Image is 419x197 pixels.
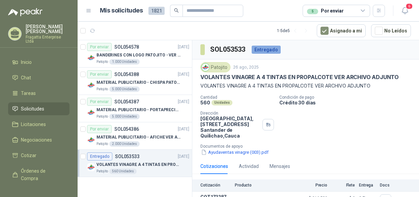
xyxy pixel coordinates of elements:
p: SOL053533 [115,154,140,159]
p: MATERIAL PUBLICITARIO - PORTAPRECIOS VER ADJUNTO [96,107,180,113]
h1: Mis solicitudes [100,6,143,16]
img: Company Logo [87,136,95,144]
p: Patojito [96,87,108,92]
p: [DATE] [178,153,189,160]
div: Cotizaciones [200,163,228,170]
span: Solicitudes [21,105,44,113]
p: Flete [331,183,355,188]
div: 5 [307,9,318,14]
span: search [174,8,179,13]
img: Company Logo [87,54,95,62]
div: 2.000 Unidades [109,141,140,147]
div: 1.000 Unidades [109,59,140,65]
img: Company Logo [87,108,95,117]
p: Entrega [359,183,376,188]
div: Actividad [239,163,259,170]
span: Chat [21,74,31,81]
div: Entregado [252,46,281,54]
p: 26 ago, 2025 [233,64,259,71]
img: Company Logo [202,64,209,71]
p: Producto [235,183,289,188]
img: Company Logo [87,81,95,89]
p: [DATE] [178,126,189,132]
div: Mensajes [270,163,290,170]
p: [DATE] [178,99,189,105]
div: Por enviar [87,70,112,78]
div: Por enviar [87,125,112,133]
div: Unidades [212,100,232,105]
p: MATERIAL PUBLICITARIO - CHISPA PATOJITO VER ADJUNTO [96,79,180,86]
button: Asignado a mi [317,24,366,37]
div: Por enviar [87,98,112,106]
button: No Leídos [371,24,411,37]
a: Licitaciones [8,118,69,131]
p: Documentos de apoyo [200,144,416,149]
p: Patojito [96,59,108,65]
p: SOL054578 [114,45,139,49]
img: Company Logo [87,163,95,171]
button: 6 [399,5,411,17]
div: Entregado [87,152,112,161]
div: Por enviar [87,43,112,51]
p: Cotización [200,183,231,188]
span: Órdenes de Compra [21,167,63,182]
div: 1 - 5 de 5 [277,25,311,36]
p: Fragatta Enterprise Ltda [26,35,69,43]
p: Patojito [96,169,108,174]
p: Dirección [200,111,260,116]
p: MATERIAL PUBLICITARIO - AFICHE VER ADJUNTO [96,134,180,141]
span: 6 [406,3,413,9]
img: Logo peakr [8,8,43,16]
p: [PERSON_NAME] [PERSON_NAME] [26,24,69,34]
p: [GEOGRAPHIC_DATA], [STREET_ADDRESS] Santander de Quilichao , Cauca [200,116,260,139]
p: Docs [380,183,393,188]
p: Condición de pago [279,95,416,100]
a: Órdenes de Compra [8,165,69,185]
div: Por enviar [307,7,344,15]
span: Licitaciones [21,121,46,128]
div: Patojito [200,62,230,72]
p: Precio [294,183,327,188]
a: Solicitudes [8,102,69,115]
a: Chat [8,71,69,84]
p: Cantidad [200,95,274,100]
p: Patojito [96,114,108,119]
span: Inicio [21,58,32,66]
button: Ayudaventas vinagre (003).pdf [200,149,269,156]
p: SOL054386 [114,127,139,131]
span: Cotizar [21,152,36,159]
span: Negociaciones [21,136,52,144]
a: Negociaciones [8,133,69,146]
p: VOLANTES VINAGRE A 4 TINTAS EN PROPALCOTE VER ARCHIVO ADJUNTO [200,74,399,81]
h3: SOL053533 [210,44,246,55]
p: Patojito [96,141,108,147]
div: 560 Unidades [109,169,137,174]
a: Por enviarSOL054387[DATE] Company LogoMATERIAL PUBLICITARIO - PORTAPRECIOS VER ADJUNTOPatojito5.0... [78,95,192,122]
a: Por enviarSOL054578[DATE] Company LogoBANDERINES CON LOGO PATOJITO - VER DOC ADJUNTOPatojito1.000... [78,40,192,68]
a: Inicio [8,56,69,69]
div: 5.000 Unidades [109,87,140,92]
a: Por enviarSOL054386[DATE] Company LogoMATERIAL PUBLICITARIO - AFICHE VER ADJUNTOPatojito2.000 Uni... [78,122,192,150]
p: VOLANTES VINAGRE A 4 TINTAS EN PROPALCOTE VER ARCHIVO ADJUNTO [96,162,180,168]
span: Tareas [21,90,36,97]
div: 5.000 Unidades [109,114,140,119]
a: Por enviarSOL054388[DATE] Company LogoMATERIAL PUBLICITARIO - CHISPA PATOJITO VER ADJUNTOPatojito... [78,68,192,95]
p: [DATE] [178,71,189,78]
p: SOL054388 [114,72,139,77]
a: EntregadoSOL053533[DATE] Company LogoVOLANTES VINAGRE A 4 TINTAS EN PROPALCOTE VER ARCHIVO ADJUNT... [78,150,192,177]
p: [DATE] [178,44,189,50]
p: 560 [200,100,210,105]
p: VOLANTES VINAGRE A 4 TINTAS EN PROPALCOTE VER ARCHIVO ADJUNTO [200,82,411,90]
a: Tareas [8,87,69,100]
p: SOL054387 [114,99,139,104]
span: 1821 [148,7,165,15]
a: Cotizar [8,149,69,162]
p: Crédito 30 días [279,100,416,105]
p: BANDERINES CON LOGO PATOJITO - VER DOC ADJUNTO [96,52,180,58]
